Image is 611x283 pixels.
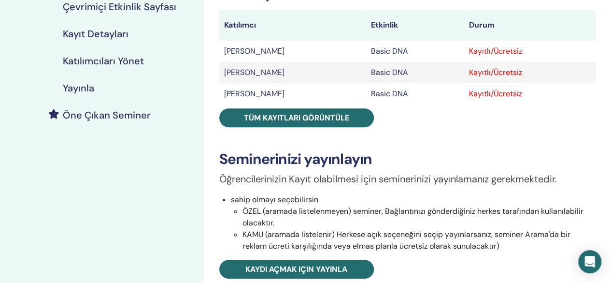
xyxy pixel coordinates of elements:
[219,41,366,62] td: [PERSON_NAME]
[219,83,366,104] td: [PERSON_NAME]
[219,150,596,168] h3: Seminerinizi yayınlayın
[578,250,601,273] div: Open Intercom Messenger
[464,10,596,41] th: Durum
[366,62,464,83] td: Basic DNA
[366,41,464,62] td: Basic DNA
[469,67,591,78] div: Kayıtlı/Ücretsiz
[242,229,596,252] li: KAMU (aramada listelenir) Herkese açık seçeneğini seçip yayınlarsanız, seminer Arama'da bir rekla...
[219,62,366,83] td: [PERSON_NAME]
[242,206,596,229] li: ÖZEL (aramada listelenmeyen) seminer, Bağlantınızı gönderdiğiniz herkes tarafından kullanılabilir...
[366,10,464,41] th: Etkinlik
[219,10,366,41] th: Katılımcı
[63,109,151,121] h4: Öne Çıkan Seminer
[245,264,347,274] span: Kaydı açmak için yayınla
[219,108,374,127] a: Tüm kayıtları görüntüle
[469,45,591,57] div: Kayıtlı/Ücretsiz
[219,172,596,186] p: Öğrencilerinizin Kayıt olabilmesi için seminerinizi yayınlamanız gerekmektedir.
[469,88,591,100] div: Kayıtlı/Ücretsiz
[244,113,349,123] span: Tüm kayıtları görüntüle
[231,194,596,252] li: sahip olmayı seçebilirsin
[63,55,144,67] h4: Katılımcıları Yönet
[366,83,464,104] td: Basic DNA
[63,28,128,40] h4: Kayıt Detayları
[63,1,176,13] h4: Çevrimiçi Etkinlik Sayfası
[219,260,374,279] a: Kaydı açmak için yayınla
[63,82,94,94] h4: Yayınla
